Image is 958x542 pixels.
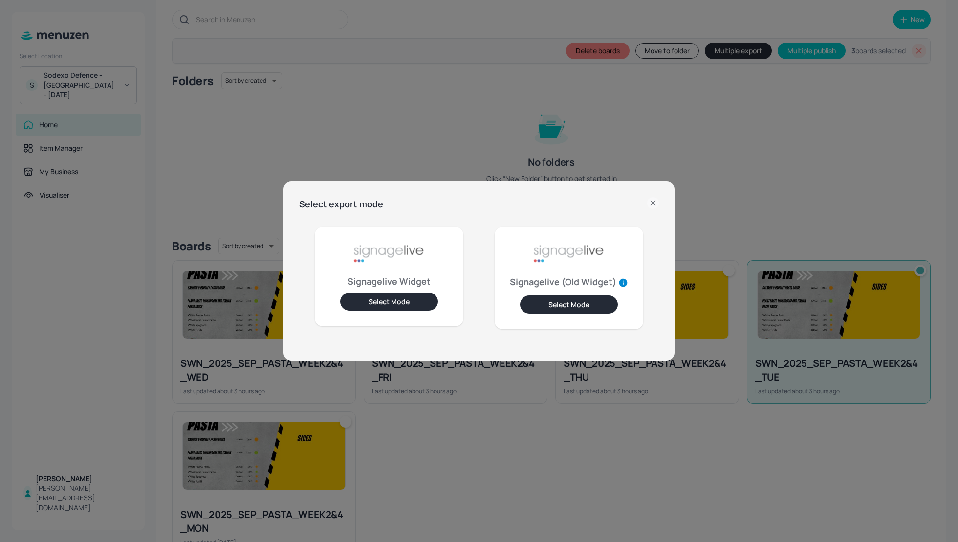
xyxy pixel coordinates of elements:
button: Select Mode [520,295,618,314]
p: Signagelive (Old Widget) [510,278,628,288]
svg: Old widgets support older screen operating systems, but lose out on feature and functionality suc... [618,278,628,288]
img: signage-live-aafa7296.png [352,235,426,274]
h6: Select export mode [299,197,383,211]
p: Signagelive Widget [348,278,431,285]
img: signage-live-aafa7296.png [532,235,606,274]
button: Select Mode [340,293,438,311]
